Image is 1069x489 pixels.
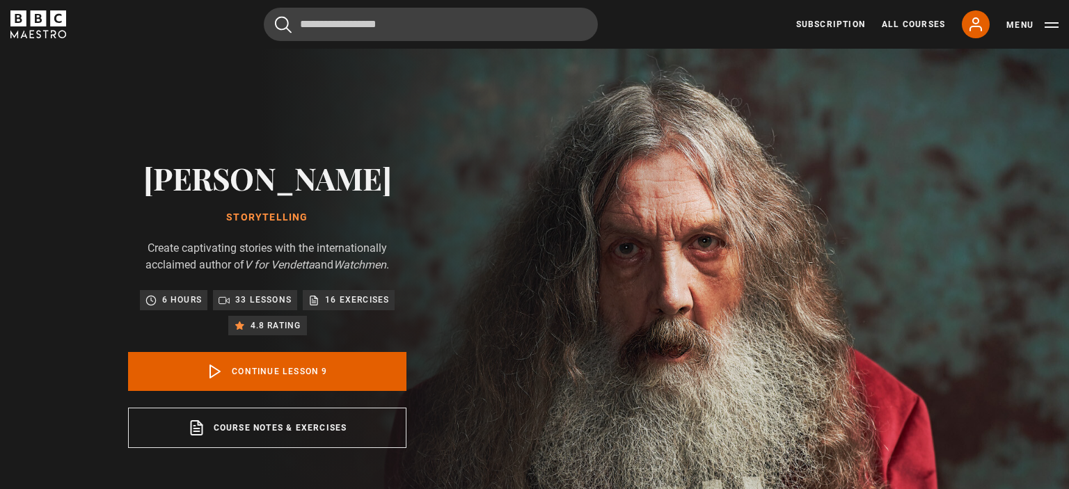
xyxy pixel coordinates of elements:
h2: [PERSON_NAME] [128,160,406,195]
a: Continue lesson 9 [128,352,406,391]
input: Search [264,8,598,41]
p: Create captivating stories with the internationally acclaimed author of and . [128,240,406,273]
p: 16 exercises [325,293,389,307]
p: 6 hours [162,293,202,307]
h1: Storytelling [128,212,406,223]
i: Watchmen [333,258,386,271]
p: 33 lessons [235,293,292,307]
button: Submit the search query [275,16,292,33]
a: Subscription [796,18,865,31]
a: All Courses [882,18,945,31]
a: Course notes & exercises [128,408,406,448]
button: Toggle navigation [1006,18,1059,32]
i: V for Vendetta [244,258,315,271]
svg: BBC Maestro [10,10,66,38]
p: 4.8 rating [251,319,301,332]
